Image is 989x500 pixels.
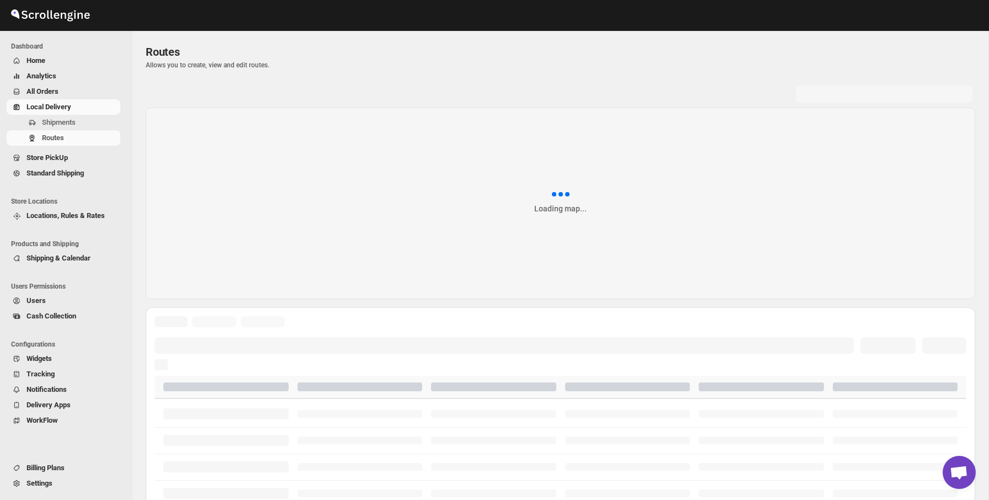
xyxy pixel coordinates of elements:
button: All Orders [7,84,120,99]
button: Locations, Rules & Rates [7,208,120,224]
span: WorkFlow [26,416,58,424]
button: Widgets [7,351,120,366]
span: Local Delivery [26,103,71,111]
span: Analytics [26,72,56,80]
button: Shipments [7,115,120,130]
span: Settings [26,479,52,487]
span: Shipments [42,118,76,126]
button: Tracking [7,366,120,382]
span: Home [26,56,45,65]
span: Routes [146,45,180,58]
span: Cash Collection [26,312,76,320]
span: Standard Shipping [26,169,84,177]
span: Store PickUp [26,153,68,162]
button: Cash Collection [7,308,120,324]
span: Routes [42,134,64,142]
div: Loading map... [534,203,587,214]
span: Users Permissions [11,282,125,291]
button: Delivery Apps [7,397,120,413]
button: Notifications [7,382,120,397]
span: All Orders [26,87,59,95]
span: Widgets [26,354,52,363]
span: Configurations [11,340,125,349]
span: Store Locations [11,197,125,206]
button: Home [7,53,120,68]
span: Delivery Apps [26,401,71,409]
button: Billing Plans [7,460,120,476]
button: Analytics [7,68,120,84]
span: Shipping & Calendar [26,254,91,262]
button: Shipping & Calendar [7,251,120,266]
button: Routes [7,130,120,146]
p: Allows you to create, view and edit routes. [146,61,975,70]
span: Locations, Rules & Rates [26,211,105,220]
span: Products and Shipping [11,240,125,248]
button: WorkFlow [7,413,120,428]
span: Users [26,296,46,305]
span: Billing Plans [26,464,65,472]
span: Dashboard [11,42,125,51]
span: Notifications [26,385,67,393]
span: Tracking [26,370,55,378]
button: Users [7,293,120,308]
div: Open chat [943,456,976,489]
button: Settings [7,476,120,491]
